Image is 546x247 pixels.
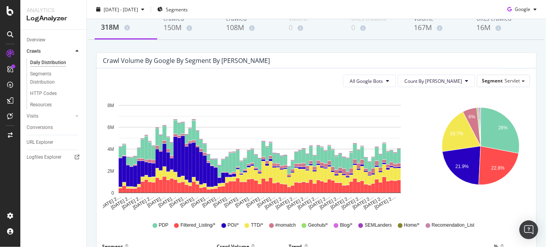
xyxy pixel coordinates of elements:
span: #nomatch [275,222,296,229]
a: Conversions [27,123,81,132]
a: Daily Distribution [30,59,81,67]
div: Crawl Volume by google by Segment by [PERSON_NAME] [103,57,270,64]
text: 6% [469,114,476,120]
span: TTD/* [251,222,263,229]
a: Visits [27,112,73,120]
div: LogAnalyzer [27,14,80,23]
div: 16M [476,23,526,33]
span: SEMLanders [365,222,392,229]
button: All Google Bots [343,75,396,87]
div: Analytics [27,6,80,14]
div: HTTP Codes [30,89,57,98]
text: 28% [498,125,507,131]
a: Crawls [27,47,73,55]
div: 0 [351,23,401,33]
div: Conversions [27,123,53,132]
span: Filtered_Listing/* [181,222,216,229]
span: Home/* [404,222,420,229]
div: Open Intercom Messenger [519,220,538,239]
button: Segments [154,3,191,16]
span: Servlet [505,77,520,84]
text: 0 [111,190,114,196]
text: 6M [108,125,114,130]
text: 2M [108,168,114,174]
svg: A chart. [432,93,529,211]
button: [DATE] - [DATE] [93,3,147,16]
span: Google [515,6,530,13]
span: POI/* [228,222,239,229]
div: Resources [30,101,52,109]
div: URL Explorer [27,138,53,147]
div: 318M [101,22,151,32]
span: Count By Day [404,78,462,84]
a: Segments Distribution [30,70,81,86]
div: Logfiles Explorer [27,153,61,161]
button: Google [504,3,540,16]
a: Logfiles Explorer [27,153,81,161]
div: 108M [226,23,276,33]
div: Segments Distribution [30,70,74,86]
a: HTTP Codes [30,89,81,98]
span: All Google Bots [350,78,383,84]
a: URL Explorer [27,138,81,147]
text: 19.7% [450,131,463,137]
text: 8M [108,103,114,108]
button: Count By [PERSON_NAME] [398,75,475,87]
span: Recomendation_List [432,222,474,229]
div: Overview [27,36,45,44]
svg: A chart. [103,93,417,211]
span: [DATE] - [DATE] [104,6,138,13]
span: Segment [482,77,503,84]
div: 0 [289,23,339,33]
text: 21.9% [455,164,469,170]
div: 150M [163,23,214,33]
span: Blog/* [340,222,352,229]
text: 22.8% [491,165,505,171]
div: 167M [414,23,464,33]
a: Resources [30,101,81,109]
div: Crawls [27,47,41,55]
span: Segments [166,6,188,13]
a: Overview [27,36,81,44]
text: 4M [108,147,114,152]
div: Visits [27,112,38,120]
div: Daily Distribution [30,59,66,67]
span: Geohub/* [308,222,328,229]
span: PDP [159,222,169,229]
